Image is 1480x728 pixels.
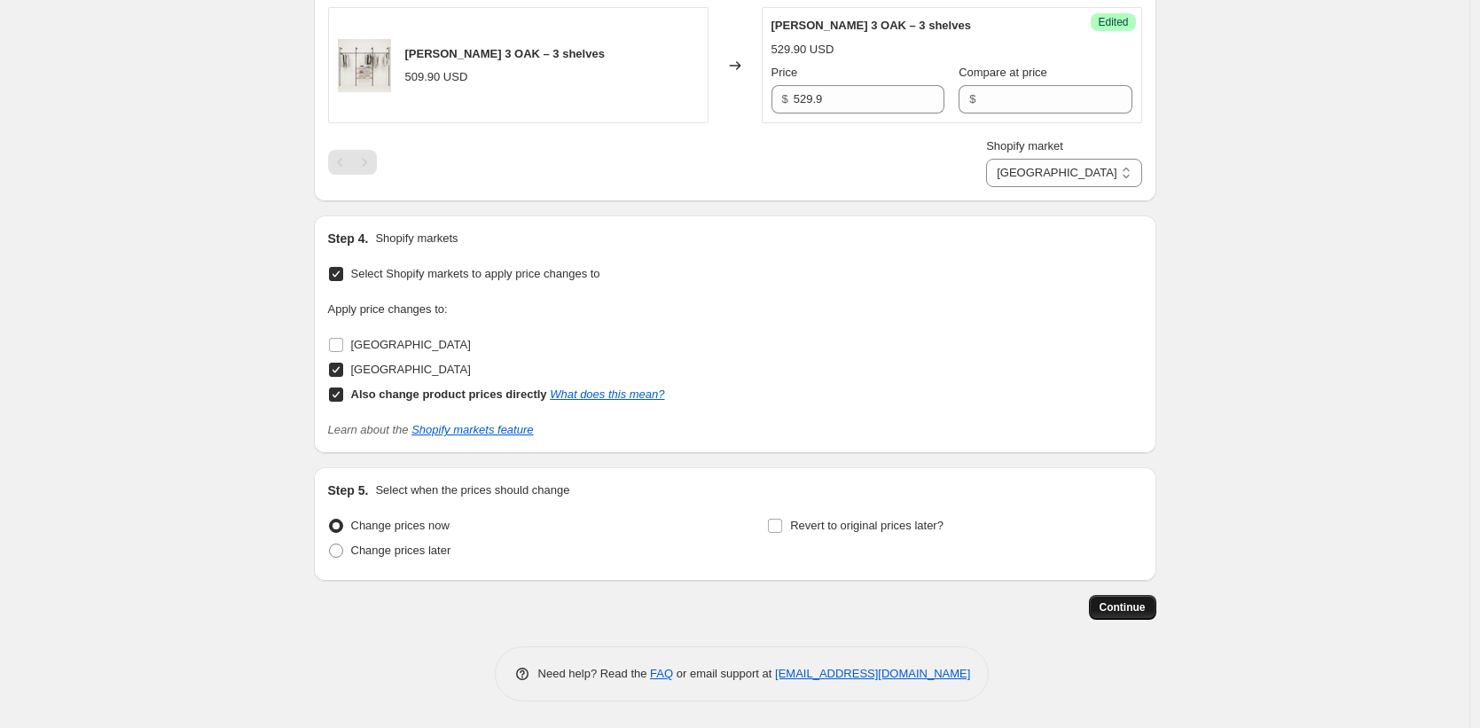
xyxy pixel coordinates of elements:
[328,230,369,247] h2: Step 4.
[338,39,391,92] img: P-20-093_KIM-3-oak-3-black_PI-F-C_80x.webp
[375,230,458,247] p: Shopify markets
[351,338,471,351] span: [GEOGRAPHIC_DATA]
[328,302,448,316] span: Apply price changes to:
[351,363,471,376] span: [GEOGRAPHIC_DATA]
[351,267,600,280] span: Select Shopify markets to apply price changes to
[771,41,834,59] div: 529.90 USD
[375,481,569,499] p: Select when the prices should change
[351,519,450,532] span: Change prices now
[405,47,605,60] span: [PERSON_NAME] 3 OAK – 3 shelves
[405,68,468,86] div: 509.90 USD
[782,92,788,106] span: $
[328,423,534,436] i: Learn about the
[1098,15,1128,29] span: Edited
[351,387,547,401] b: Also change product prices directly
[1100,600,1146,614] span: Continue
[959,66,1047,79] span: Compare at price
[328,150,377,175] nav: Pagination
[650,667,673,680] a: FAQ
[550,387,664,401] a: What does this mean?
[351,544,451,557] span: Change prices later
[771,19,971,32] span: [PERSON_NAME] 3 OAK – 3 shelves
[673,667,775,680] span: or email support at
[775,667,970,680] a: [EMAIL_ADDRESS][DOMAIN_NAME]
[790,519,944,532] span: Revert to original prices later?
[411,423,533,436] a: Shopify markets feature
[328,481,369,499] h2: Step 5.
[969,92,975,106] span: $
[538,667,651,680] span: Need help? Read the
[986,139,1063,153] span: Shopify market
[1089,595,1156,620] button: Continue
[771,66,798,79] span: Price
